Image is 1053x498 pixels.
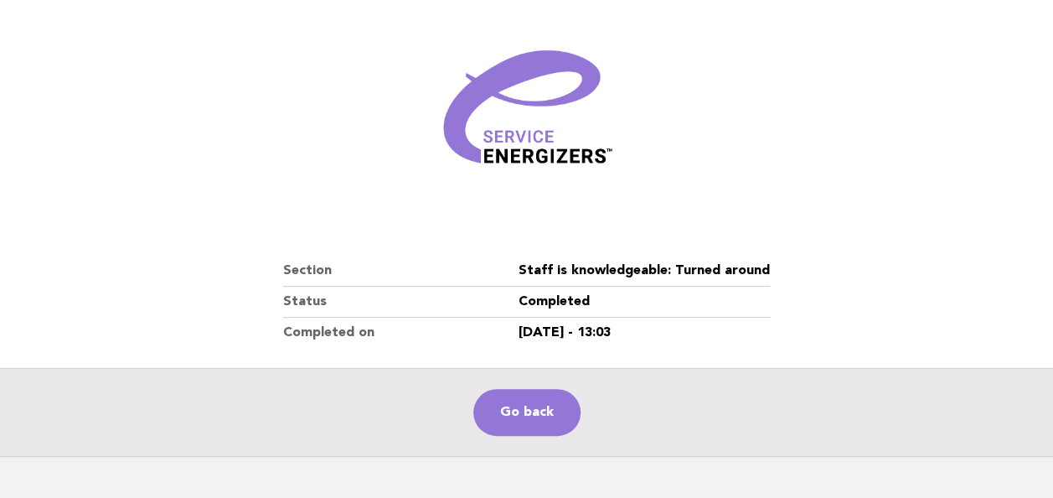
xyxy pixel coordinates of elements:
[283,287,519,318] dt: Status
[519,287,770,318] dd: Completed
[283,318,519,348] dt: Completed on
[283,256,519,287] dt: Section
[519,318,770,348] dd: [DATE] - 13:03
[426,14,627,215] img: Verified
[473,389,581,436] a: Go back
[519,256,770,287] dd: Staff is knowledgeable: Turned around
